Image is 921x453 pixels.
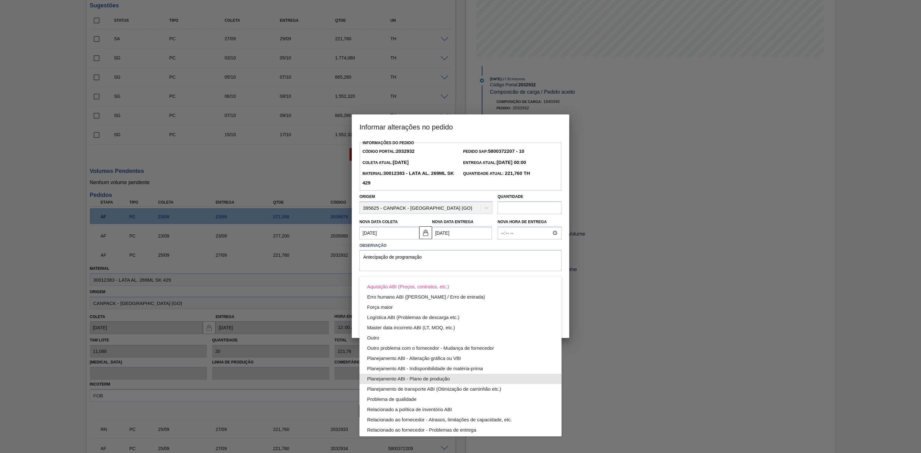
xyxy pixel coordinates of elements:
[367,312,554,323] div: Logística ABI (Problemas de descarga etc.)
[367,394,554,404] div: Problema de qualidade
[367,425,554,435] div: Relacionado ao fornecedor - Problemas de entrega
[367,343,554,353] div: Outro problema com o fornecedor - Mudança de fornecedor
[367,384,554,394] div: Planejamento de transporte ABI (Otimização de caminhão etc.)
[367,353,554,363] div: Planejamento ABI - Alteração gráfica ou VBI
[367,435,554,445] div: Relacionado ao fornecedor - Sem estoque
[367,282,554,292] div: Aquisição ABI (Preços, contratos, etc.)
[367,404,554,415] div: Relacionado a política de inventório ABI
[367,333,554,343] div: Outro
[367,374,554,384] div: Planejamento ABI - Plano de produção
[367,292,554,302] div: Erro humano ABI ([PERSON_NAME] / Erro de entrada)
[367,363,554,374] div: Planejamento ABI - Indisponibilidade de matéria-prima
[367,302,554,312] div: Força maior
[367,415,554,425] div: Relacionado ao fornecedor - Atrasos, limitações de capacidade, etc.
[367,323,554,333] div: Master data incorreto ABI (LT, MOQ, etc.)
